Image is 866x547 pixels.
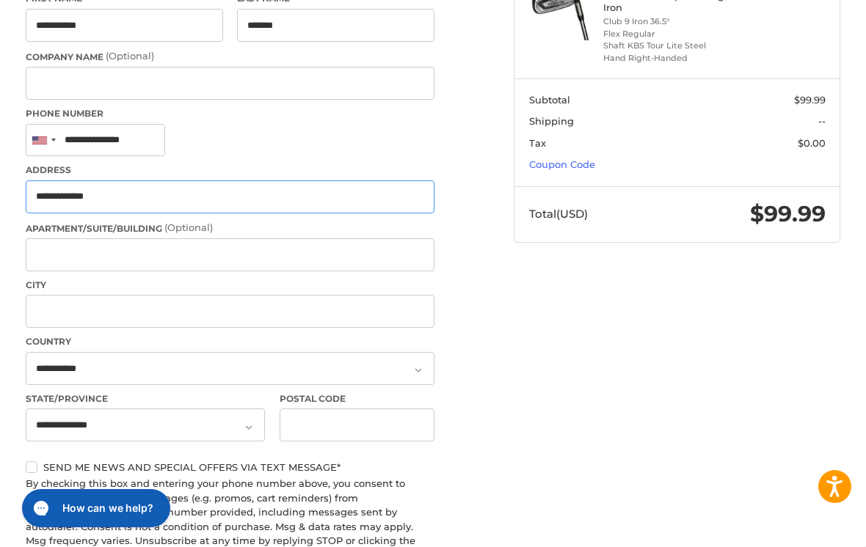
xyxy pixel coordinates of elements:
[26,392,266,405] label: State/Province
[603,15,748,28] li: Club 9 Iron 36.5°
[15,484,175,532] iframe: Gorgias live chat messenger
[529,94,570,106] span: Subtotal
[26,125,60,156] div: United States: +1
[603,52,748,65] li: Hand Right-Handed
[798,137,826,149] span: $0.00
[603,28,748,40] li: Flex Regular
[26,107,435,120] label: Phone Number
[529,137,546,149] span: Tax
[106,50,154,62] small: (Optional)
[750,200,826,227] span: $99.99
[26,279,435,292] label: City
[164,221,213,233] small: (Optional)
[818,115,826,127] span: --
[280,392,434,405] label: Postal Code
[529,158,595,170] a: Coupon Code
[26,335,435,348] label: Country
[26,164,435,177] label: Address
[529,207,588,221] span: Total (USD)
[529,115,574,127] span: Shipping
[26,461,435,473] label: Send me news and special offers via text message*
[26,49,435,64] label: Company Name
[794,94,826,106] span: $99.99
[26,221,435,235] label: Apartment/Suite/Building
[603,40,748,52] li: Shaft KBS Tour Lite Steel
